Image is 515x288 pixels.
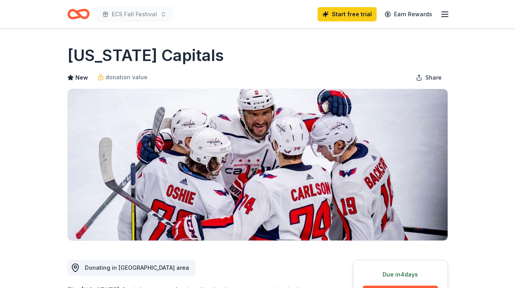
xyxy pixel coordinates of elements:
img: Image for Washington Capitals [68,89,448,240]
button: ECS Fall Festival [96,6,173,22]
span: Share [425,73,442,82]
a: Home [67,5,90,23]
span: Donating in [GEOGRAPHIC_DATA] area [85,264,189,271]
a: donation value [98,72,147,82]
div: Due in 4 days [363,270,438,279]
span: ECS Fall Festival [112,10,157,19]
a: Start free trial [318,7,377,21]
h1: [US_STATE] Capitals [67,44,224,67]
span: donation value [105,72,147,82]
a: Earn Rewards [380,7,437,21]
button: Share [410,70,448,86]
span: New [75,73,88,82]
